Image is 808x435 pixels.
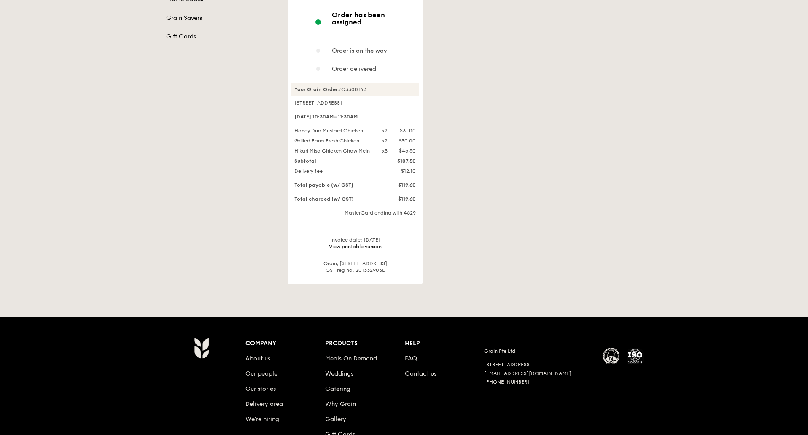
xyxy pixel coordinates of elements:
[166,14,277,22] a: Grain Savers
[294,86,338,92] strong: Your Grain Order
[291,99,419,106] div: [STREET_ADDRESS]
[484,371,571,376] a: [EMAIL_ADDRESS][DOMAIN_NAME]
[289,137,377,144] div: Grilled Farm Fresh Chicken
[399,148,416,154] div: $46.50
[289,158,377,164] div: Subtotal
[245,370,277,377] a: Our people
[291,260,419,274] div: Grain, [STREET_ADDRESS] GST reg no: 201332903E
[245,385,276,392] a: Our stories
[166,32,277,41] a: Gift Cards
[329,244,382,250] a: View printable version
[289,168,377,175] div: Delivery fee
[194,338,209,359] img: Grain
[291,110,419,124] div: [DATE] 10:30AM–11:30AM
[377,182,421,188] div: $119.60
[332,11,416,26] span: Order has been assigned
[382,148,388,154] div: x3
[325,400,356,408] a: Why Grain
[245,355,270,362] a: About us
[332,47,387,54] span: Order is on the way
[382,137,388,144] div: x2
[245,338,325,349] div: Company
[603,348,620,365] img: MUIS Halal Certified
[400,127,416,134] div: $31.00
[399,137,416,144] div: $30.00
[332,65,376,72] span: Order delivered
[325,416,346,423] a: Gallery
[289,127,377,134] div: Honey Duo Mustard Chicken
[325,355,377,362] a: Meals On Demand
[325,385,350,392] a: Catering
[325,338,405,349] div: Products
[484,348,593,354] div: Grain Pte Ltd
[405,338,485,349] div: Help
[289,196,377,202] div: Total charged (w/ GST)
[627,348,644,365] img: ISO Certified
[289,148,377,154] div: Hikari Miso Chicken Chow Mein
[325,370,353,377] a: Weddings
[291,83,419,96] div: #G3300143
[245,416,279,423] a: We’re hiring
[291,236,419,250] div: Invoice date: [DATE]
[377,168,421,175] div: $12.10
[405,370,436,377] a: Contact us
[405,355,417,362] a: FAQ
[484,379,529,385] a: [PHONE_NUMBER]
[484,361,593,368] div: [STREET_ADDRESS]
[377,196,421,202] div: $119.60
[294,182,353,188] span: Total payable (w/ GST)
[377,158,421,164] div: $107.50
[382,127,388,134] div: x2
[245,400,283,408] a: Delivery area
[291,209,419,216] div: MasterCard ending with 4629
